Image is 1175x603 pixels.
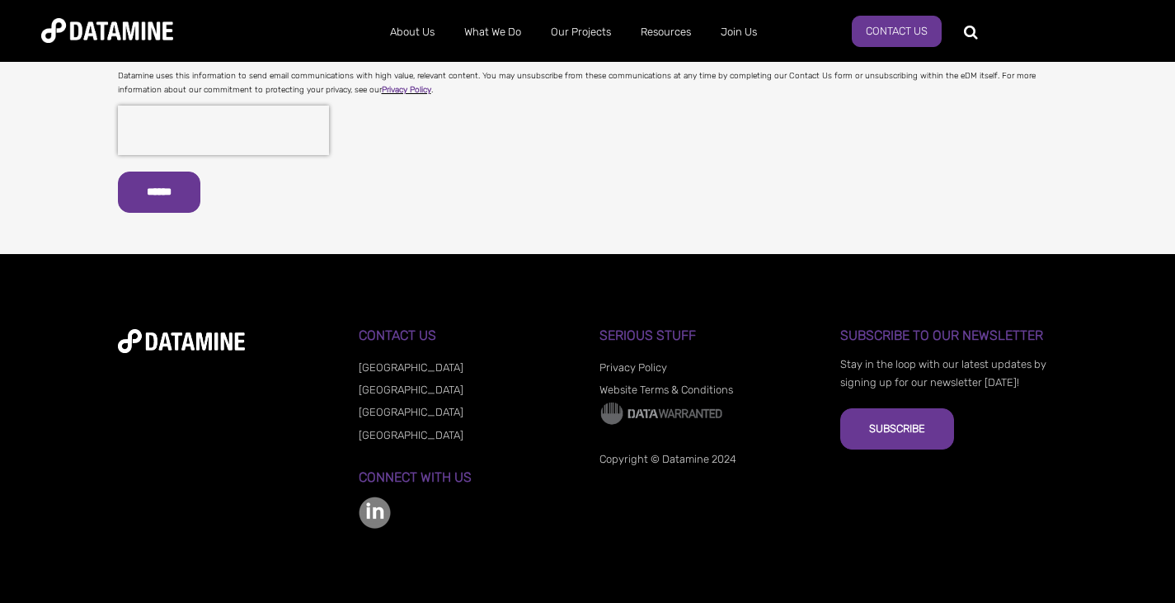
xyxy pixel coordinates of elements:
a: Contact Us [852,16,942,47]
h3: Contact Us [359,328,576,343]
img: linkedin-color [359,497,391,529]
a: [GEOGRAPHIC_DATA] [359,429,463,441]
a: Our Projects [536,11,626,54]
a: [GEOGRAPHIC_DATA] [359,361,463,374]
p: Stay in the loop with our latest updates by signing up for our newsletter [DATE]! [840,356,1057,392]
a: [GEOGRAPHIC_DATA] [359,406,463,418]
a: What We Do [449,11,536,54]
p: Copyright © Datamine 2024 [599,450,816,469]
h3: Connect with us [359,470,576,485]
h3: Subscribe to our Newsletter [840,328,1057,343]
a: About Us [375,11,449,54]
button: Subscribe [840,408,954,450]
img: Data Warranted Logo [599,401,723,426]
a: Privacy Policy [599,361,667,374]
a: Privacy Policy [382,85,431,95]
img: datamine-logo-white [118,329,245,353]
iframe: reCAPTCHA [118,106,329,155]
a: Join Us [706,11,772,54]
h3: Serious Stuff [599,328,816,343]
a: Resources [626,11,706,54]
img: Datamine [41,18,173,43]
a: [GEOGRAPHIC_DATA] [359,384,463,396]
p: Datamine uses this information to send email communications with high value, relevant content. Yo... [118,69,1058,97]
a: Website Terms & Conditions [599,384,733,396]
